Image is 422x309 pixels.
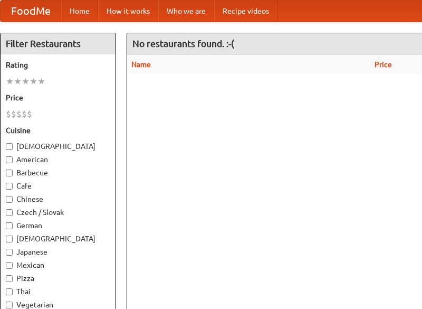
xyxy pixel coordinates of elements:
input: Pizza [6,275,13,282]
input: Thai [6,288,13,295]
a: Recipe videos [214,1,277,22]
input: [DEMOGRAPHIC_DATA] [6,236,13,242]
ng-pluralize: No restaurants found. :-( [132,39,234,49]
li: ★ [6,76,14,87]
input: American [6,156,13,163]
input: German [6,222,13,229]
input: [DEMOGRAPHIC_DATA] [6,143,13,150]
input: Chinese [6,196,13,203]
label: Thai [6,286,110,297]
h5: Cuisine [6,125,110,136]
label: Mexican [6,260,110,270]
label: [DEMOGRAPHIC_DATA] [6,141,110,152]
label: German [6,220,110,231]
a: How it works [98,1,158,22]
input: Vegetarian [6,302,13,308]
a: Who we are [158,1,214,22]
label: Cafe [6,181,110,191]
a: FoodMe [1,1,61,22]
label: [DEMOGRAPHIC_DATA] [6,233,110,244]
label: Chinese [6,194,110,204]
a: Home [61,1,98,22]
li: $ [16,108,22,120]
li: $ [22,108,27,120]
label: Barbecue [6,167,110,178]
label: Czech / Slovak [6,207,110,218]
a: Price [375,60,392,69]
li: $ [6,108,11,120]
li: $ [11,108,16,120]
li: ★ [30,76,37,87]
input: Japanese [6,249,13,256]
h5: Rating [6,60,110,70]
li: ★ [22,76,30,87]
li: $ [27,108,32,120]
input: Cafe [6,183,13,190]
li: ★ [37,76,45,87]
label: Pizza [6,273,110,284]
a: Name [131,60,151,69]
input: Barbecue [6,170,13,176]
li: ★ [14,76,22,87]
input: Czech / Slovak [6,209,13,216]
label: Japanese [6,247,110,257]
h4: Filter Restaurants [1,33,116,54]
label: American [6,154,110,165]
input: Mexican [6,262,13,269]
h5: Price [6,92,110,103]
